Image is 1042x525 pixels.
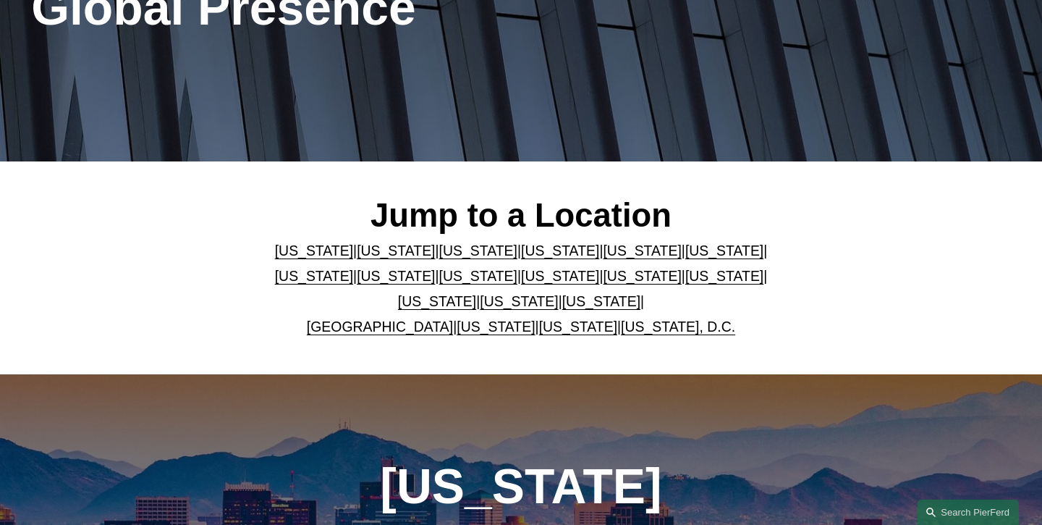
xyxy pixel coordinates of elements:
a: [US_STATE] [357,243,435,259]
a: [US_STATE] [521,268,599,284]
a: [US_STATE] [685,268,763,284]
a: [US_STATE] [521,243,599,259]
a: [US_STATE] [275,268,353,284]
a: [US_STATE] [562,293,640,309]
a: [US_STATE] [398,293,476,309]
a: [US_STATE] [439,268,517,284]
h1: [US_STATE] [317,458,725,515]
a: [US_STATE] [275,243,353,259]
a: [US_STATE], D.C. [621,319,735,335]
p: | | | | | | | | | | | | | | | | | | [235,238,807,340]
h2: Jump to a Location [235,196,807,236]
a: [US_STATE] [357,268,435,284]
a: [US_STATE] [603,268,681,284]
a: [US_STATE] [457,319,535,335]
a: [US_STATE] [685,243,763,259]
a: [US_STATE] [539,319,617,335]
a: [US_STATE] [439,243,517,259]
a: [GEOGRAPHIC_DATA] [307,319,453,335]
a: [US_STATE] [480,293,558,309]
a: Search this site [918,500,1019,525]
a: [US_STATE] [603,243,681,259]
